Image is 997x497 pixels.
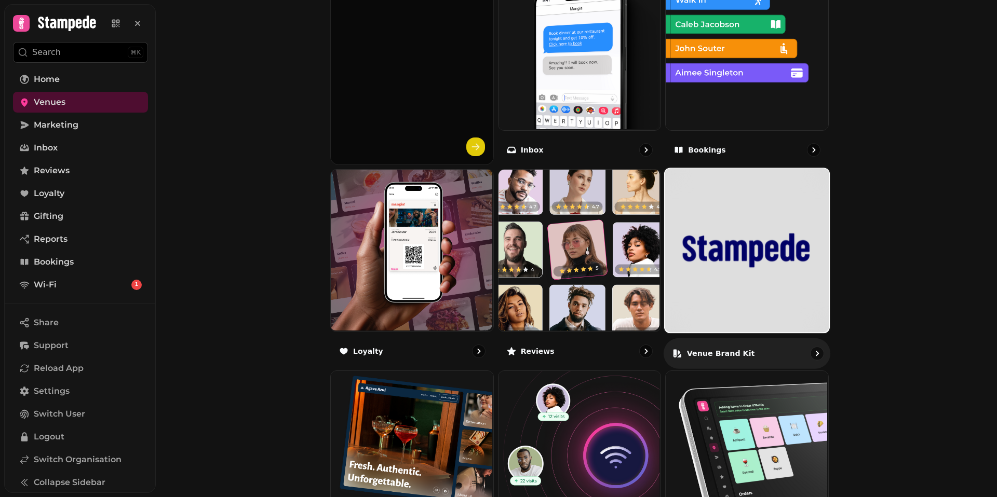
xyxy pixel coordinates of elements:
a: Switch Organisation [13,449,148,470]
p: Bookings [688,145,725,155]
span: 1 [135,281,138,288]
button: Reload App [13,358,148,379]
svg: go to [812,348,822,358]
button: Search⌘K [13,42,148,63]
span: Reviews [34,164,70,177]
svg: go to [641,145,651,155]
button: Support [13,335,148,356]
a: Home [13,69,148,90]
p: Reviews [521,346,555,356]
p: Search [32,46,61,59]
p: Venue brand kit [687,348,755,358]
span: Venues [34,96,65,108]
span: Loyalty [34,187,64,200]
span: Settings [34,385,70,397]
span: Logout [34,431,64,443]
a: ReviewsReviews [498,169,662,367]
button: Logout [13,426,148,447]
p: Loyalty [353,346,383,356]
span: Support [34,339,69,352]
a: LoyaltyLoyalty [330,169,494,367]
svg: go to [474,346,484,356]
p: Inbox [521,145,544,155]
span: Switch User [34,408,85,420]
span: Collapse Sidebar [34,476,105,489]
span: Inbox [34,142,58,154]
span: Gifting [34,210,63,223]
a: Loyalty [13,183,148,204]
a: Reviews [13,160,148,181]
a: Gifting [13,206,148,227]
img: aHR0cHM6Ly9zMy5ldS13ZXN0LTIuYW1hem9uYXdzLmNvbS9ibGFja2J4L2xvY2F0aW9ucy9uZWFybHkub25saW5lL2RlZmF1b... [665,168,829,333]
button: Share [13,312,148,333]
svg: go to [641,346,651,356]
span: Wi-Fi [34,279,57,291]
span: Reports [34,233,68,245]
a: Venues [13,92,148,113]
span: Home [34,73,60,86]
img: Loyalty [330,169,492,331]
img: Reviews [497,169,660,331]
a: Venue brand kit [664,167,830,368]
a: Inbox [13,137,148,158]
span: Share [34,316,59,329]
span: Marketing [34,119,78,131]
button: Switch User [13,404,148,424]
a: Settings [13,381,148,402]
a: Reports [13,229,148,250]
div: ⌘K [128,47,143,58]
a: Marketing [13,115,148,135]
button: Collapse Sidebar [13,472,148,493]
a: Bookings [13,252,148,272]
span: Bookings [34,256,74,268]
svg: go to [809,145,819,155]
a: Wi-Fi1 [13,274,148,295]
span: Switch Organisation [34,453,122,466]
span: Reload App [34,362,84,375]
